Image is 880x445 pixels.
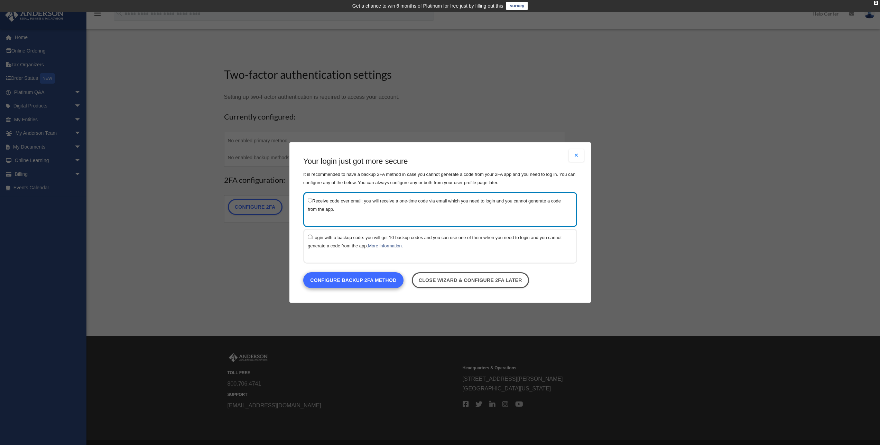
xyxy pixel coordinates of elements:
[506,2,528,10] a: survey
[308,197,566,214] label: Receive code over email: you will receive a one-time code via email which you need to login and y...
[368,243,403,248] a: More information.
[308,198,312,202] input: Receive code over email: you will receive a one-time code via email which you need to login and y...
[303,272,404,288] a: Configure backup 2FA method
[303,170,577,187] p: It is recommended to have a backup 2FA method in case you cannot generate a code from your 2FA ap...
[308,235,312,239] input: Login with a backup code: you will get 10 backup codes and you can use one of them when you need ...
[874,1,878,5] div: close
[303,156,577,167] h3: Your login just got more secure
[411,272,529,288] a: Close wizard & configure 2FA later
[352,2,503,10] div: Get a chance to win 6 months of Platinum for free just by filling out this
[308,233,566,250] label: Login with a backup code: you will get 10 backup codes and you can use one of them when you need ...
[569,149,584,162] button: Close modal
